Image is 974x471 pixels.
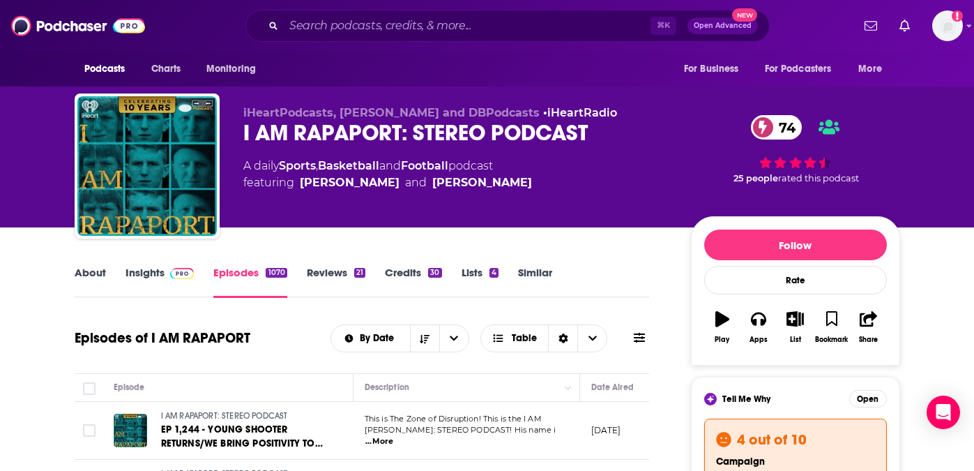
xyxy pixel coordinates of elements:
span: New [732,8,757,22]
button: open menu [674,56,756,82]
a: Similar [518,266,552,298]
a: Michael Rapaport [300,174,400,191]
button: Sort Direction [410,325,439,352]
button: open menu [849,56,899,82]
span: More [858,59,882,79]
span: ⌘ K [650,17,676,35]
span: [PERSON_NAME]: STEREO PODCAST! His name i [365,425,556,435]
div: Sort Direction [548,325,577,352]
button: Choose View [480,324,608,352]
span: and [405,174,427,191]
span: • [543,106,617,119]
h1: Episodes of I AM RAPAPORT [75,329,250,347]
a: 74 [751,115,802,140]
a: Sports [279,159,316,172]
a: Football [401,159,448,172]
span: Open Advanced [694,22,752,29]
span: Monitoring [206,59,256,79]
div: Apps [749,336,768,344]
button: Open AdvancedNew [687,17,758,34]
div: Date Aired [591,379,634,396]
div: Open Intercom Messenger [927,396,960,429]
button: open menu [439,325,469,352]
input: Search podcasts, credits, & more... [284,15,650,37]
a: Show notifications dropdown [894,14,915,38]
span: I AM RAPAPORT: STEREO PODCAST [161,411,288,421]
a: About [75,266,106,298]
button: Follow [704,230,887,260]
span: Podcasts [84,59,125,79]
a: Basketball [318,159,379,172]
a: Reviews21 [307,266,365,298]
button: Column Actions [560,380,577,396]
div: Rate [704,266,887,294]
img: Podchaser - Follow, Share and Rate Podcasts [11,13,145,39]
button: open menu [331,334,410,343]
span: For Podcasters [765,59,832,79]
span: , [316,159,318,172]
h3: 4 out of 10 [737,431,807,449]
div: 21 [354,268,365,278]
button: Open [849,390,887,408]
a: Credits30 [385,266,441,298]
span: ...More [365,436,393,447]
img: I AM RAPAPORT: STEREO PODCAST [77,96,217,236]
a: InsightsPodchaser Pro [125,266,195,298]
div: Play [715,336,729,344]
span: campaign [716,456,765,468]
span: Table [512,334,537,343]
span: For Business [684,59,739,79]
span: iHeartPodcasts, [PERSON_NAME] and DBPodcasts [243,106,540,119]
a: Lists4 [462,266,499,298]
span: and [379,159,401,172]
div: 4 [489,268,499,278]
button: open menu [75,56,144,82]
span: Toggle select row [83,424,96,437]
button: Bookmark [814,302,850,352]
span: By Date [360,334,399,343]
button: Show profile menu [932,10,963,41]
div: Episode [114,379,145,396]
button: Share [850,302,886,352]
div: 1070 [266,268,287,278]
span: This is The Zone of Disruption! This is the I AM [365,414,542,424]
svg: Add a profile image [952,10,963,22]
button: Play [704,302,740,352]
a: Episodes1070 [213,266,287,298]
a: I AM RAPAPORT: STEREO PODCAST [161,410,328,423]
div: A daily podcast [243,158,532,191]
a: Charts [142,56,190,82]
div: 74 25 peoplerated this podcast [691,106,900,193]
button: open menu [197,56,274,82]
span: 25 people [733,173,778,184]
p: [DATE] [591,424,621,436]
a: Kebe Rapaport [432,174,532,191]
div: Share [859,336,878,344]
h2: Choose List sort [330,324,469,352]
div: List [790,336,801,344]
button: open menu [756,56,852,82]
div: Bookmark [815,336,848,344]
div: Search podcasts, credits, & more... [245,10,770,42]
span: Tell Me Why [722,394,770,405]
span: Logged in as teisenbe [932,10,963,41]
a: iHeartRadio [547,106,617,119]
button: Apps [740,302,777,352]
a: EP 1,244 - YOUNG SHOOTER RETURNS/WE BRING POSITIVITY TO PODCASTS/OASIS CONCERT REVIEW/LOVING [PER... [161,423,328,451]
img: tell me why sparkle [706,395,715,403]
span: Charts [151,59,181,79]
div: 30 [428,268,441,278]
img: Podchaser Pro [170,268,195,279]
span: 74 [765,115,802,140]
img: User Profile [932,10,963,41]
div: Description [365,379,409,396]
span: featuring [243,174,532,191]
a: Show notifications dropdown [859,14,883,38]
button: List [777,302,813,352]
span: rated this podcast [778,173,859,184]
